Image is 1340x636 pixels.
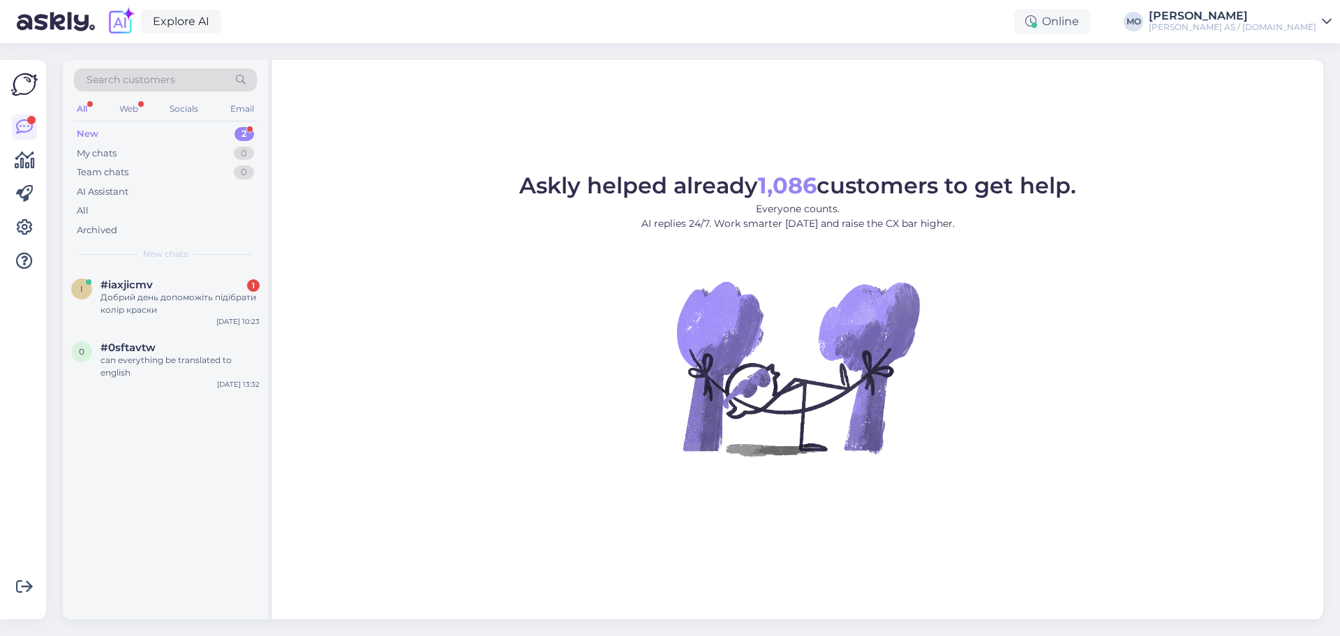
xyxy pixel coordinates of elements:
[141,10,221,34] a: Explore AI
[74,100,90,118] div: All
[519,172,1076,199] span: Askly helped already customers to get help.
[1124,12,1143,31] div: MO
[117,100,141,118] div: Web
[228,100,257,118] div: Email
[1014,9,1090,34] div: Online
[167,100,201,118] div: Socials
[1149,10,1332,33] a: [PERSON_NAME][PERSON_NAME] AS / [DOMAIN_NAME]
[234,127,254,141] div: 2
[216,316,260,327] div: [DATE] 10:23
[247,279,260,292] div: 1
[77,127,98,141] div: New
[77,223,117,237] div: Archived
[217,379,260,390] div: [DATE] 13:32
[77,147,117,161] div: My chats
[100,291,260,316] div: Добрий день допоможіть підібрати колір краски
[11,71,38,98] img: Askly Logo
[758,172,817,199] b: 1,086
[1149,22,1316,33] div: [PERSON_NAME] AS / [DOMAIN_NAME]
[1149,10,1316,22] div: [PERSON_NAME]
[519,202,1076,231] p: Everyone counts. AI replies 24/7. Work smarter [DATE] and raise the CX bar higher.
[87,73,175,87] span: Search customers
[100,341,156,354] span: #0sftavtw
[79,346,84,357] span: 0
[106,7,135,36] img: explore-ai
[143,248,188,260] span: New chats
[77,165,128,179] div: Team chats
[80,283,83,294] span: i
[100,354,260,379] div: can everything be translated to english
[672,242,923,494] img: No Chat active
[77,185,128,199] div: AI Assistant
[234,165,254,179] div: 0
[234,147,254,161] div: 0
[77,204,89,218] div: All
[100,279,153,291] span: #iaxjicmv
